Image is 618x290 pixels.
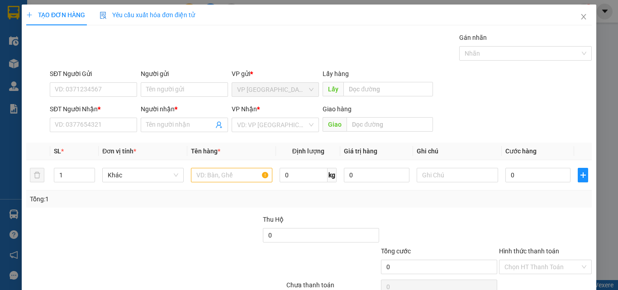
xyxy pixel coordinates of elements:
[323,105,352,113] span: Giao hàng
[26,11,85,19] span: TẠO ĐƠN HÀNG
[100,11,195,19] span: Yêu cầu xuất hóa đơn điện tử
[417,168,498,182] input: Ghi Chú
[26,12,33,18] span: plus
[505,147,537,155] span: Cước hàng
[328,168,337,182] span: kg
[459,34,487,41] label: Gán nhãn
[141,69,228,79] div: Người gửi
[232,105,257,113] span: VP Nhận
[343,82,433,96] input: Dọc đường
[141,104,228,114] div: Người nhận
[499,247,559,255] label: Hình thức thanh toán
[262,216,283,223] span: Thu Hộ
[578,171,588,179] span: plus
[578,168,588,182] button: plus
[232,69,319,79] div: VP gửi
[191,168,272,182] input: VD: Bàn, Ghế
[344,168,409,182] input: 0
[347,117,433,132] input: Dọc đường
[30,194,239,204] div: Tổng: 1
[102,147,136,155] span: Đơn vị tính
[50,69,137,79] div: SĐT Người Gửi
[580,13,587,20] span: close
[413,143,502,160] th: Ghi chú
[237,83,314,96] span: VP Đà Lạt
[215,121,223,128] span: user-add
[323,82,343,96] span: Lấy
[292,147,324,155] span: Định lượng
[54,147,61,155] span: SL
[571,5,596,30] button: Close
[100,12,107,19] img: icon
[323,70,349,77] span: Lấy hàng
[191,147,220,155] span: Tên hàng
[323,117,347,132] span: Giao
[381,247,411,255] span: Tổng cước
[50,104,137,114] div: SĐT Người Nhận
[344,147,377,155] span: Giá trị hàng
[30,168,44,182] button: delete
[108,168,178,182] span: Khác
